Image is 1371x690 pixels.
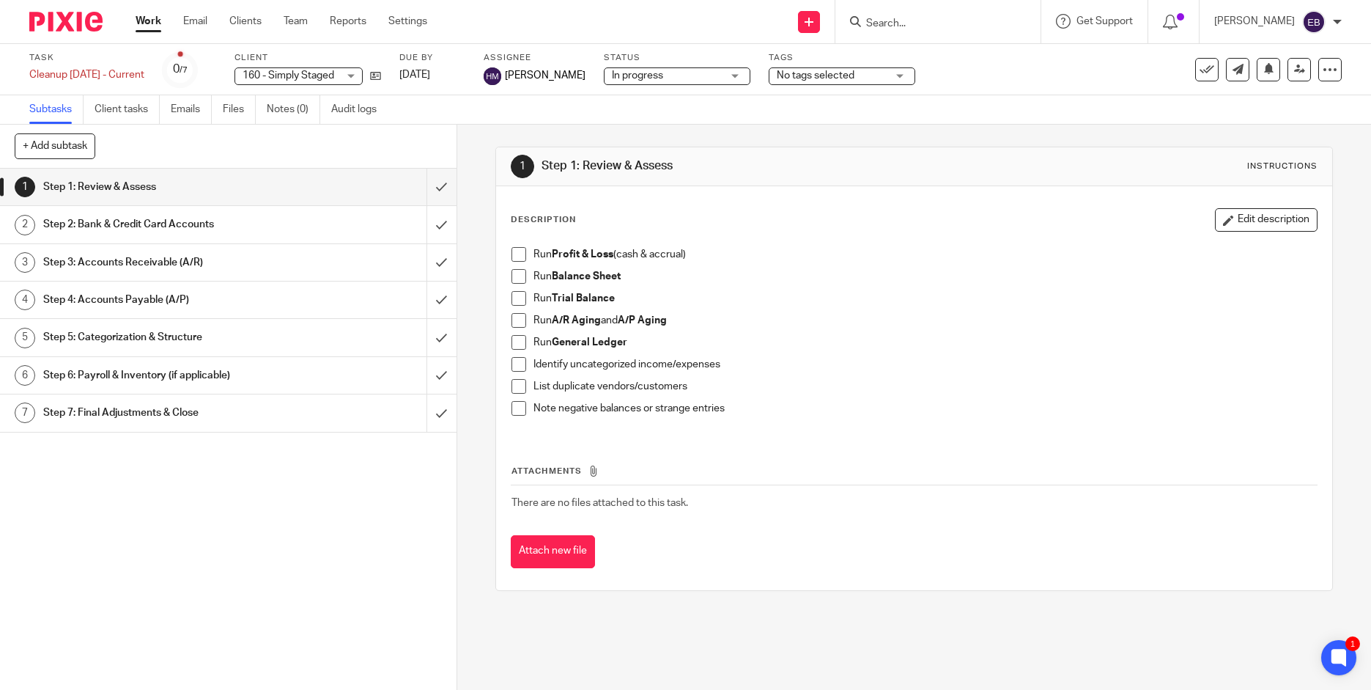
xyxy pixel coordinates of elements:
[1302,10,1326,34] img: svg%3E
[511,467,582,475] span: Attachments
[15,290,35,310] div: 4
[552,293,615,304] strong: Trial Balance
[1076,16,1133,26] span: Get Support
[399,70,430,80] span: [DATE]
[484,67,501,85] img: svg%3E
[15,215,35,235] div: 2
[15,365,35,386] div: 6
[511,155,534,178] div: 1
[399,52,465,64] label: Due by
[234,52,381,64] label: Client
[533,291,1317,306] p: Run
[223,95,256,124] a: Files
[1215,208,1318,232] button: Edit description
[533,269,1317,284] p: Run
[388,14,427,29] a: Settings
[15,252,35,273] div: 3
[243,70,334,81] span: 160 - Simply Staged
[1214,14,1295,29] p: [PERSON_NAME]
[43,252,289,274] h1: Step 3: Accounts Receivable (A/R)
[484,52,585,64] label: Assignee
[284,14,308,29] a: Team
[604,52,750,64] label: Status
[1345,636,1360,651] div: 1
[229,14,262,29] a: Clients
[552,271,621,282] strong: Balance Sheet
[29,67,144,82] div: Cleanup [DATE] - Current
[43,402,289,424] h1: Step 7: Final Adjustments & Close
[173,61,188,78] div: 0
[136,14,161,29] a: Work
[533,247,1317,262] p: Run (cash & accrual)
[15,133,95,158] button: + Add subtask
[171,95,212,124] a: Emails
[29,12,103,32] img: Pixie
[533,357,1317,372] p: Identify uncategorized income/expenses
[777,70,854,81] span: No tags selected
[511,498,688,508] span: There are no files attached to this task.
[330,14,366,29] a: Reports
[43,289,289,311] h1: Step 4: Accounts Payable (A/P)
[180,66,188,74] small: /7
[267,95,320,124] a: Notes (0)
[552,315,601,326] strong: A/R Aging
[1247,161,1318,172] div: Instructions
[43,364,289,386] h1: Step 6: Payroll & Inventory (if applicable)
[183,14,207,29] a: Email
[533,335,1317,350] p: Run
[505,68,585,83] span: [PERSON_NAME]
[865,18,997,31] input: Search
[15,403,35,423] div: 7
[29,95,84,124] a: Subtasks
[43,326,289,348] h1: Step 5: Categorization & Structure
[542,158,945,174] h1: Step 1: Review & Assess
[552,249,613,260] strong: Profit & Loss
[533,379,1317,394] p: List duplicate vendors/customers
[618,315,667,326] strong: A/P Aging
[29,52,144,64] label: Task
[29,67,144,82] div: Cleanup Jan. 2025 - Current
[533,401,1317,416] p: Note negative balances or strange entries
[769,52,915,64] label: Tags
[511,214,576,226] p: Description
[612,70,663,81] span: In progress
[331,95,388,124] a: Audit logs
[511,535,595,568] button: Attach new file
[95,95,160,124] a: Client tasks
[552,337,627,348] strong: General Ledger
[15,177,35,197] div: 1
[43,213,289,235] h1: Step 2: Bank & Credit Card Accounts
[533,313,1317,328] p: Run and
[43,176,289,198] h1: Step 1: Review & Assess
[15,328,35,348] div: 5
